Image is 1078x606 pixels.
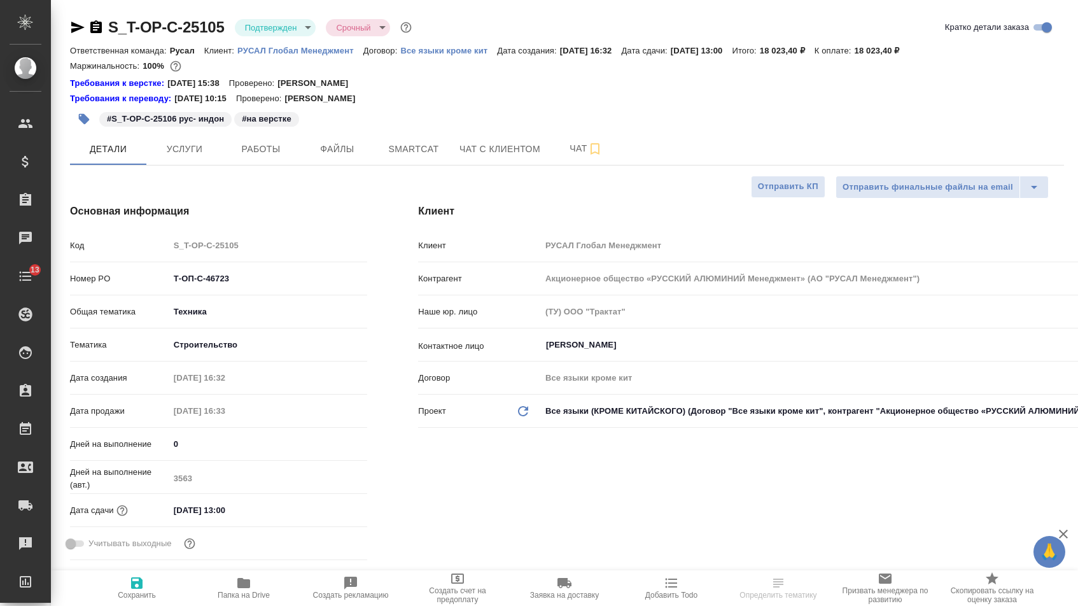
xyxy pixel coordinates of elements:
[418,340,541,353] p: Контактное лицо
[78,141,139,157] span: Детали
[332,22,374,33] button: Срочный
[556,141,617,157] span: Чат
[618,570,725,606] button: Добавить Todo
[313,591,389,600] span: Создать рекламацию
[70,61,143,71] p: Маржинальность:
[181,535,198,552] button: Выбери, если сб и вс нужно считать рабочими днями для выполнения заказа.
[118,591,156,600] span: Сохранить
[70,306,169,318] p: Общая тематика
[70,77,167,90] div: Нажми, чтобы открыть папку с инструкцией
[418,272,541,285] p: Контрагент
[1039,539,1060,565] span: 🙏
[739,591,816,600] span: Определить тематику
[946,586,1038,604] span: Скопировать ссылку на оценку заказа
[70,272,169,285] p: Номер PO
[297,570,404,606] button: Создать рекламацию
[400,46,497,55] p: Все языки кроме кит
[169,469,368,488] input: Пустое поле
[277,77,358,90] p: [PERSON_NAME]
[70,46,170,55] p: Ответственная команда:
[497,46,559,55] p: Дата создания:
[398,19,414,36] button: Доп статусы указывают на важность/срочность заказа
[70,239,169,252] p: Код
[412,586,503,604] span: Создать счет на предоплату
[732,46,759,55] p: Итого:
[88,537,172,550] span: Учитывать выходные
[418,405,446,418] p: Проект
[169,402,281,420] input: Пустое поле
[70,405,169,418] p: Дата продажи
[511,570,618,606] button: Заявка на доставку
[70,204,367,219] h4: Основная информация
[169,435,368,453] input: ✎ Введи что-нибудь
[418,306,541,318] p: Наше юр. лицо
[621,46,670,55] p: Дата сдачи:
[760,46,815,55] p: 18 023,40 ₽
[939,570,1046,606] button: Скопировать ссылку на оценку заказа
[70,372,169,384] p: Дата создания
[671,46,732,55] p: [DATE] 13:00
[70,105,98,133] button: Добавить тэг
[400,45,497,55] a: Все языки кроме кит
[241,22,301,33] button: Подтвержден
[70,92,174,105] div: Нажми, чтобы открыть папку с инструкцией
[170,46,204,55] p: Русал
[70,339,169,351] p: Тематика
[832,570,939,606] button: Призвать менеджера по развитию
[363,46,401,55] p: Договор:
[945,21,1029,34] span: Кратко детали заказа
[855,46,909,55] p: 18 023,40 ₽
[587,141,603,157] svg: Подписаться
[418,204,1064,219] h4: Клиент
[169,269,368,288] input: ✎ Введи что-нибудь
[83,570,190,606] button: Сохранить
[154,141,215,157] span: Услуги
[169,334,368,356] div: Строительство
[167,58,184,74] button: 0.00 RUB;
[167,77,229,90] p: [DATE] 15:38
[70,20,85,35] button: Скопировать ссылку для ЯМессенджера
[751,176,825,198] button: Отправить КП
[242,113,291,125] p: #на верстке
[169,501,281,519] input: ✎ Введи что-нибудь
[725,570,832,606] button: Определить тематику
[326,19,389,36] div: Подтвержден
[530,591,599,600] span: Заявка на доставку
[383,141,444,157] span: Smartcat
[190,570,297,606] button: Папка на Drive
[284,92,365,105] p: [PERSON_NAME]
[107,113,224,125] p: #S_T-OP-C-25106 рус- индон
[70,77,167,90] a: Требования к верстке:
[70,466,169,491] p: Дней на выполнение (авт.)
[839,586,931,604] span: Призвать менеджера по развитию
[459,141,540,157] span: Чат с клиентом
[218,591,270,600] span: Папка на Drive
[307,141,368,157] span: Файлы
[815,46,855,55] p: К оплате:
[169,369,281,387] input: Пустое поле
[237,45,363,55] a: РУСАЛ Глобал Менеджмент
[169,301,368,323] div: Техника
[88,20,104,35] button: Скопировать ссылку
[204,46,237,55] p: Клиент:
[114,502,130,519] button: Если добавить услуги и заполнить их объемом, то дата рассчитается автоматически
[174,92,236,105] p: [DATE] 10:15
[418,239,541,252] p: Клиент
[404,570,511,606] button: Создать счет на предоплату
[3,260,48,292] a: 13
[836,176,1049,199] div: split button
[758,180,818,194] span: Отправить КП
[836,176,1020,199] button: Отправить финальные файлы на email
[143,61,167,71] p: 100%
[23,264,47,276] span: 13
[233,113,300,123] span: на верстке
[98,113,233,123] span: S_T-OP-C-25106 рус- индон
[70,92,174,105] a: Требования к переводу:
[236,92,285,105] p: Проверено:
[418,372,541,384] p: Договор
[229,77,278,90] p: Проверено:
[1033,536,1065,568] button: 🙏
[235,19,316,36] div: Подтвержден
[560,46,622,55] p: [DATE] 16:32
[237,46,363,55] p: РУСАЛ Глобал Менеджмент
